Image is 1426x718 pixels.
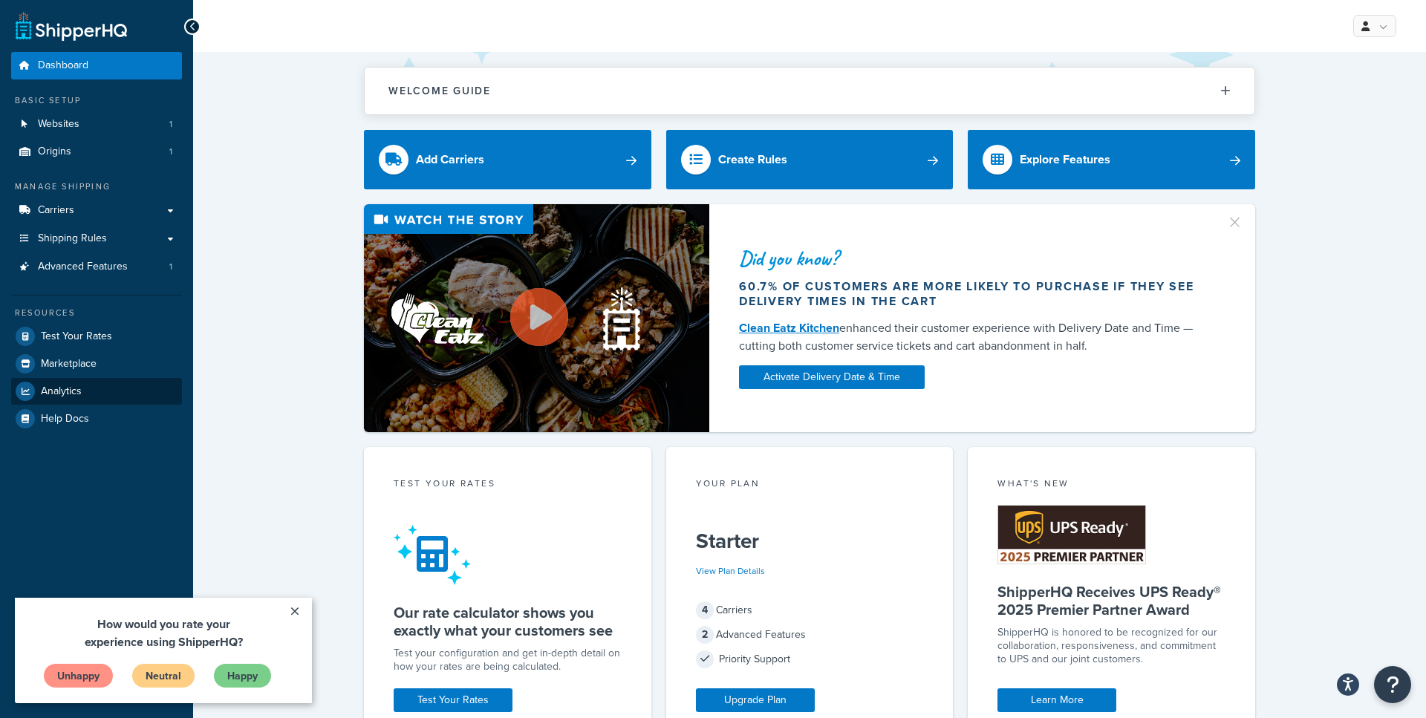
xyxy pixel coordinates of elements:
a: Carriers [11,197,182,224]
span: 1 [169,146,172,158]
h5: Starter [696,529,924,553]
a: Advanced Features1 [11,253,182,281]
h5: ShipperHQ Receives UPS Ready® 2025 Premier Partner Award [997,583,1225,619]
div: Your Plan [696,477,924,494]
a: Create Rules [666,130,954,189]
span: Dashboard [38,59,88,72]
a: Upgrade Plan [696,688,815,712]
li: Advanced Features [11,253,182,281]
a: Happy [198,65,257,91]
button: Open Resource Center [1374,666,1411,703]
span: Test Your Rates [41,330,112,343]
button: Welcome Guide [365,68,1254,114]
span: Carriers [38,204,74,217]
a: Activate Delivery Date & Time [739,365,925,389]
span: How would you rate your experience using ShipperHQ? [70,18,228,53]
div: Add Carriers [416,149,484,170]
div: Resources [11,307,182,319]
a: Shipping Rules [11,225,182,252]
div: Carriers [696,600,924,621]
a: View Plan Details [696,564,765,578]
span: 2 [696,626,714,644]
div: Manage Shipping [11,180,182,193]
div: Test your rates [394,477,622,494]
div: Basic Setup [11,94,182,107]
a: Add Carriers [364,130,651,189]
span: Marketplace [41,358,97,371]
span: Shipping Rules [38,232,107,245]
img: Video thumbnail [364,204,709,432]
div: Advanced Features [696,624,924,645]
div: Explore Features [1020,149,1110,170]
span: 4 [696,601,714,619]
span: Websites [38,118,79,131]
a: Marketplace [11,350,182,377]
li: Origins [11,138,182,166]
a: Unhappy [28,65,99,91]
div: 60.7% of customers are more likely to purchase if they see delivery times in the cart [739,279,1208,309]
a: Explore Features [968,130,1255,189]
a: Test Your Rates [11,323,182,350]
div: Did you know? [739,248,1208,269]
a: Neutral [117,65,180,91]
a: Origins1 [11,138,182,166]
div: Test your configuration and get in-depth detail on how your rates are being calculated. [394,647,622,673]
span: Advanced Features [38,261,128,273]
span: Origins [38,146,71,158]
a: Clean Eatz Kitchen [739,319,839,336]
h2: Welcome Guide [388,85,491,97]
div: What's New [997,477,1225,494]
span: 1 [169,261,172,273]
a: Learn More [997,688,1116,712]
li: Websites [11,111,182,138]
span: Help Docs [41,413,89,425]
div: enhanced their customer experience with Delivery Date and Time — cutting both customer service ti... [739,319,1208,355]
a: Test Your Rates [394,688,512,712]
h5: Our rate calculator shows you exactly what your customers see [394,604,622,639]
a: Help Docs [11,405,182,432]
div: Create Rules [718,149,787,170]
div: Priority Support [696,649,924,670]
a: Websites1 [11,111,182,138]
p: ShipperHQ is honored to be recognized for our collaboration, responsiveness, and commitment to UP... [997,626,1225,666]
a: Dashboard [11,52,182,79]
a: Analytics [11,378,182,405]
span: Analytics [41,385,82,398]
span: 1 [169,118,172,131]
